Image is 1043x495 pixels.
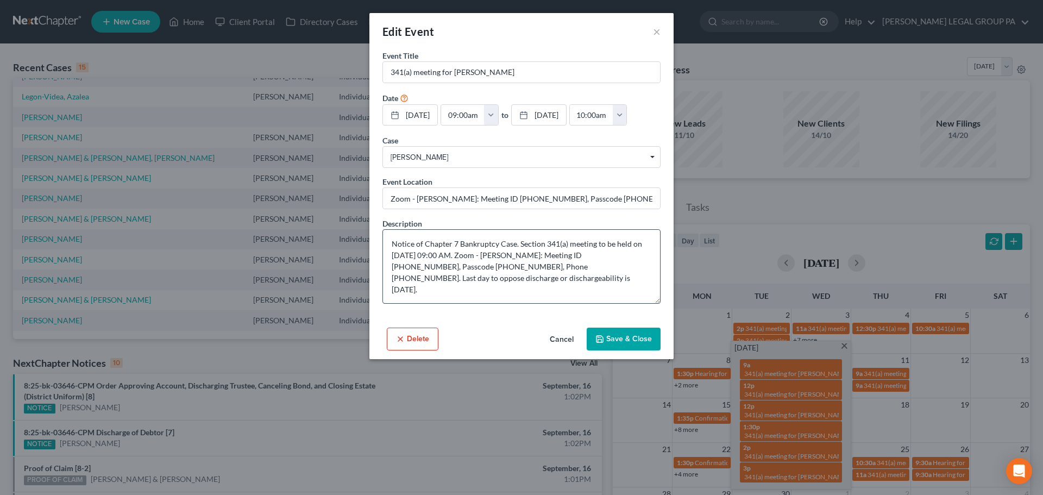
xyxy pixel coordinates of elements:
[382,25,434,38] span: Edit Event
[501,109,508,121] label: to
[391,152,652,163] span: [PERSON_NAME]
[512,105,566,126] a: [DATE]
[383,105,437,126] a: [DATE]
[383,188,660,209] input: Enter location...
[382,218,422,229] label: Description
[382,146,661,168] span: Select box activate
[382,92,398,104] label: Date
[587,328,661,350] button: Save & Close
[653,25,661,38] button: ×
[1006,458,1032,484] div: Open Intercom Messenger
[541,329,582,350] button: Cancel
[441,105,485,126] input: -- : --
[387,328,438,350] button: Delete
[382,176,432,187] label: Event Location
[382,135,398,146] label: Case
[383,62,660,83] input: Enter event name...
[382,51,418,60] span: Event Title
[570,105,613,126] input: -- : --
